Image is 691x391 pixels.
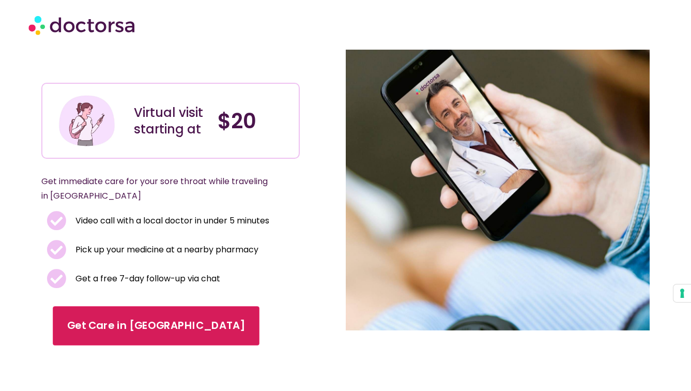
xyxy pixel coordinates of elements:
span: Get Care in [GEOGRAPHIC_DATA] [67,318,245,333]
a: Get Care in [GEOGRAPHIC_DATA] [53,306,259,345]
span: Pick up your medicine at a nearby pharmacy [73,243,258,257]
div: Virtual visit starting at [134,104,207,138]
p: Get immediate care for your sore throat while traveling in [GEOGRAPHIC_DATA] [41,174,275,203]
button: Your consent preferences for tracking technologies [673,284,691,302]
span: Video call with a local doctor in under 5 minutes [73,214,269,228]
iframe: Customer reviews powered by Trustpilot [47,60,202,72]
h4: $20 [218,109,291,133]
span: Get a free 7-day follow-up via chat [73,272,220,286]
img: Illustration depicting a young woman in a casual outfit, engaged with her smartphone. She has a p... [57,92,116,151]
